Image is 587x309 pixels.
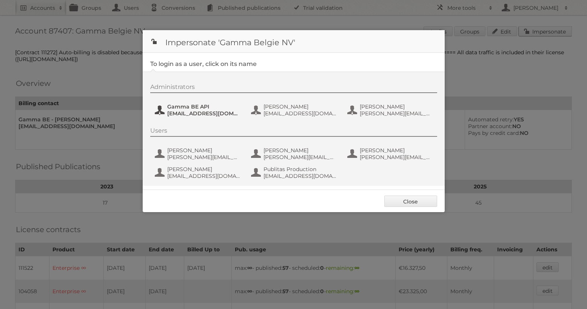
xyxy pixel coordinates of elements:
span: Gamma BE API [167,103,240,110]
button: Publitas Production [EMAIL_ADDRESS][DOMAIN_NAME] [250,165,339,180]
button: [PERSON_NAME] [PERSON_NAME][EMAIL_ADDRESS][DOMAIN_NAME] [347,102,435,118]
span: [EMAIL_ADDRESS][DOMAIN_NAME] [167,173,240,179]
span: [PERSON_NAME] [263,147,337,154]
button: [PERSON_NAME] [PERSON_NAME][EMAIL_ADDRESS][DOMAIN_NAME] [250,146,339,161]
a: Close [384,196,437,207]
span: [PERSON_NAME] [167,166,240,173]
span: [EMAIL_ADDRESS][DOMAIN_NAME] [167,110,240,117]
h1: Impersonate 'Gamma Belgie NV' [143,30,445,53]
button: Gamma BE API [EMAIL_ADDRESS][DOMAIN_NAME] [154,102,243,118]
span: [EMAIL_ADDRESS][DOMAIN_NAME] [263,110,337,117]
span: [PERSON_NAME] [167,147,240,154]
span: [PERSON_NAME][EMAIL_ADDRESS][DOMAIN_NAME] [360,154,433,161]
span: [PERSON_NAME][EMAIL_ADDRESS][DOMAIN_NAME] [360,110,433,117]
button: [PERSON_NAME] [PERSON_NAME][EMAIL_ADDRESS][DOMAIN_NAME] [154,146,243,161]
button: [PERSON_NAME] [EMAIL_ADDRESS][DOMAIN_NAME] [154,165,243,180]
span: [PERSON_NAME][EMAIL_ADDRESS][DOMAIN_NAME] [263,154,337,161]
div: Users [150,127,437,137]
span: Publitas Production [263,166,337,173]
legend: To login as a user, click on its name [150,60,257,67]
span: [PERSON_NAME] [360,103,433,110]
span: [PERSON_NAME][EMAIL_ADDRESS][DOMAIN_NAME] [167,154,240,161]
div: Administrators [150,83,437,93]
button: [PERSON_NAME] [EMAIL_ADDRESS][DOMAIN_NAME] [250,102,339,118]
span: [PERSON_NAME] [360,147,433,154]
span: [PERSON_NAME] [263,103,337,110]
span: [EMAIL_ADDRESS][DOMAIN_NAME] [263,173,337,179]
button: [PERSON_NAME] [PERSON_NAME][EMAIL_ADDRESS][DOMAIN_NAME] [347,146,435,161]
